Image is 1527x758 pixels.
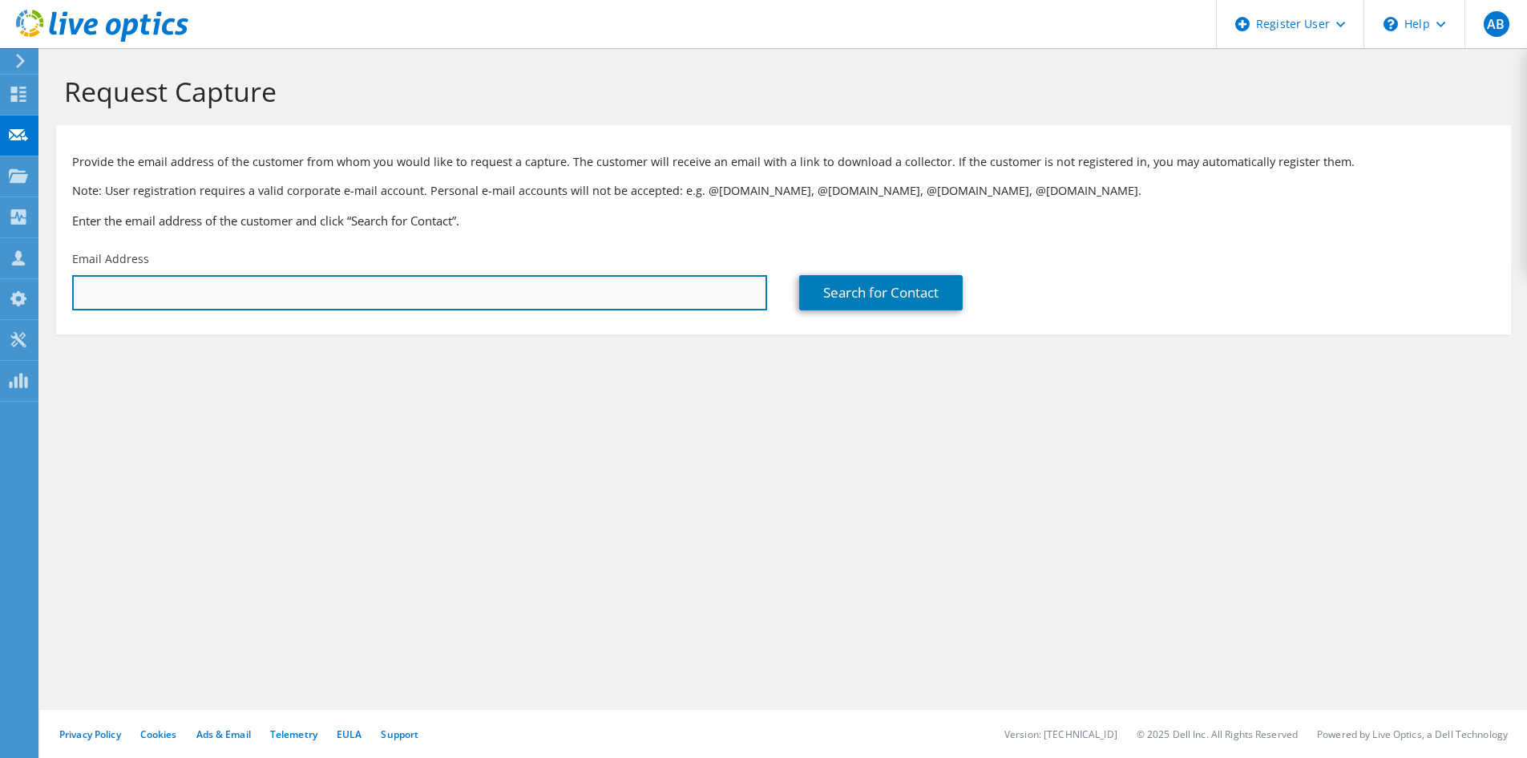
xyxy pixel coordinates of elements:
label: Email Address [72,251,149,267]
a: Telemetry [270,728,317,741]
span: AB [1484,11,1509,37]
a: Ads & Email [196,728,251,741]
li: Version: [TECHNICAL_ID] [1004,728,1117,741]
h1: Request Capture [64,75,1495,108]
a: Search for Contact [799,275,963,310]
li: © 2025 Dell Inc. All Rights Reserved [1137,728,1298,741]
a: EULA [337,728,362,741]
a: Privacy Policy [59,728,121,741]
h3: Enter the email address of the customer and click “Search for Contact”. [72,212,1495,229]
p: Note: User registration requires a valid corporate e-mail account. Personal e-mail accounts will ... [72,182,1495,200]
li: Powered by Live Optics, a Dell Technology [1317,728,1508,741]
p: Provide the email address of the customer from whom you would like to request a capture. The cust... [72,153,1495,171]
a: Support [381,728,418,741]
a: Cookies [140,728,177,741]
svg: \n [1384,17,1398,31]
